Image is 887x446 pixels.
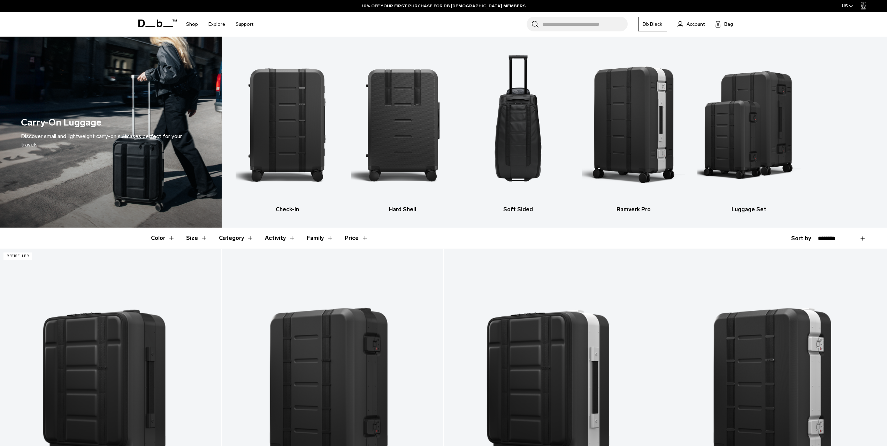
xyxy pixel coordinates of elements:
[236,47,339,202] img: Db
[219,228,254,248] button: Toggle Filter
[3,252,32,260] p: Bestseller
[186,228,208,248] button: Toggle Filter
[697,205,801,214] h3: Luggage Set
[21,115,101,130] h1: Carry-On Luggage
[715,20,733,28] button: Bag
[638,17,667,31] a: Db Black
[236,12,253,37] a: Support
[351,47,454,202] img: Db
[687,21,705,28] span: Account
[236,47,339,214] a: Db Check-In
[186,12,198,37] a: Shop
[697,47,801,202] img: Db
[362,3,526,9] a: 10% OFF YOUR FIRST PURCHASE FOR DB [DEMOGRAPHIC_DATA] MEMBERS
[265,228,296,248] button: Toggle Filter
[151,228,175,248] button: Toggle Filter
[236,205,339,214] h3: Check-In
[467,47,570,214] a: Db Soft Sided
[181,12,259,37] nav: Main Navigation
[467,47,570,202] img: Db
[236,47,339,214] li: 1 / 5
[467,47,570,214] li: 3 / 5
[467,205,570,214] h3: Soft Sided
[697,47,801,214] li: 5 / 5
[582,47,685,214] li: 4 / 5
[21,133,182,148] span: Discover small and lightweight carry-on suitcases perfect for your travels.
[345,228,368,248] button: Toggle Price
[582,47,685,214] a: Db Ramverk Pro
[582,205,685,214] h3: Ramverk Pro
[208,12,225,37] a: Explore
[724,21,733,28] span: Bag
[678,20,705,28] a: Account
[307,228,334,248] button: Toggle Filter
[351,47,454,214] a: Db Hard Shell
[351,47,454,214] li: 2 / 5
[351,205,454,214] h3: Hard Shell
[697,47,801,214] a: Db Luggage Set
[582,47,685,202] img: Db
